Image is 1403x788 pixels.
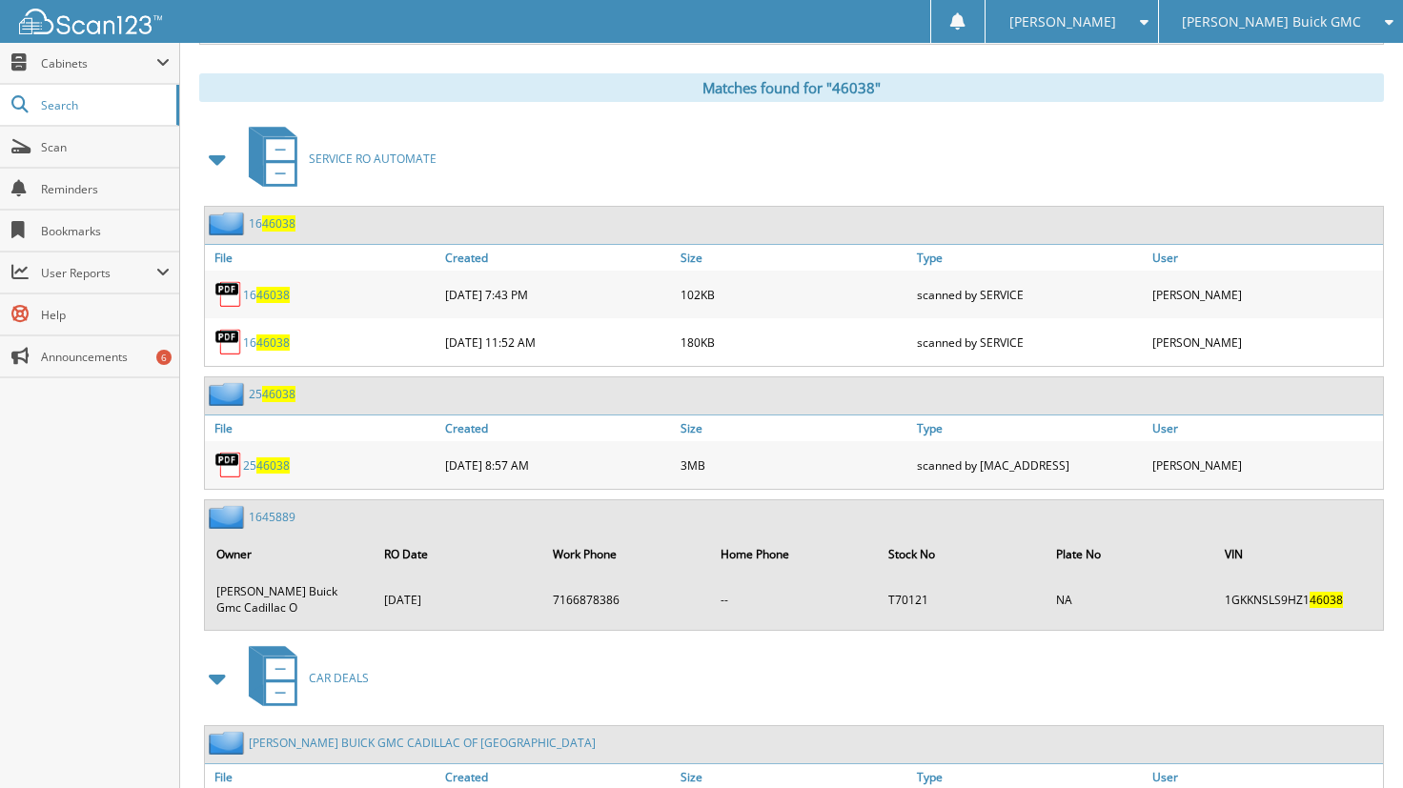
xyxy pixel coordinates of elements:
span: User Reports [41,265,156,281]
img: PDF.png [214,328,243,356]
td: [PERSON_NAME] Buick Gmc Cadillac O [207,576,373,623]
th: Home Phone [711,535,877,574]
div: 3MB [676,446,911,484]
span: Announcements [41,349,170,365]
img: folder2.png [209,382,249,406]
span: Scan [41,139,170,155]
div: [DATE] 11:52 AM [440,323,676,361]
th: Stock No [879,535,1045,574]
a: 1645889 [249,509,295,525]
a: User [1148,415,1383,441]
a: CAR DEALS [237,640,369,716]
a: SERVICE RO AUTOMATE [237,121,437,196]
div: 102KB [676,275,911,313]
img: folder2.png [209,505,249,529]
a: Size [676,245,911,271]
img: PDF.png [214,280,243,309]
a: 1646038 [249,215,295,232]
a: Size [676,415,911,441]
span: [PERSON_NAME] Buick GMC [1182,16,1361,28]
a: User [1148,245,1383,271]
a: Type [912,245,1148,271]
span: Reminders [41,181,170,197]
div: scanned by SERVICE [912,275,1148,313]
span: Bookmarks [41,223,170,239]
img: folder2.png [209,212,249,235]
div: [DATE] 8:57 AM [440,446,676,484]
th: VIN [1215,535,1381,574]
img: PDF.png [214,451,243,479]
span: SERVICE RO AUTOMATE [309,151,437,167]
span: 46038 [256,334,290,351]
th: RO Date [375,535,540,574]
a: File [205,245,440,271]
div: Matches found for "46038" [199,73,1384,102]
span: CAR DEALS [309,670,369,686]
a: Created [440,245,676,271]
a: 1646038 [243,287,290,303]
a: File [205,415,440,441]
a: Type [912,415,1148,441]
span: Help [41,307,170,323]
th: Work Phone [543,535,709,574]
span: 46038 [1310,592,1343,608]
td: -- [711,576,877,623]
td: [DATE] [375,576,540,623]
div: 180KB [676,323,911,361]
iframe: Chat Widget [1308,697,1403,788]
th: Owner [207,535,373,574]
td: 1GKKNSLS9HZ1 [1215,576,1381,623]
span: 46038 [256,457,290,474]
div: [PERSON_NAME] [1148,446,1383,484]
a: 2546038 [249,386,295,402]
a: 1646038 [243,334,290,351]
div: [PERSON_NAME] [1148,323,1383,361]
span: Cabinets [41,55,156,71]
div: scanned by SERVICE [912,323,1148,361]
span: 46038 [262,215,295,232]
span: [PERSON_NAME] [1009,16,1116,28]
td: NA [1047,576,1212,623]
div: [DATE] 7:43 PM [440,275,676,313]
span: 46038 [256,287,290,303]
img: scan123-logo-white.svg [19,9,162,34]
img: folder2.png [209,731,249,755]
a: [PERSON_NAME] BUICK GMC CADILLAC OF [GEOGRAPHIC_DATA] [249,735,596,751]
td: 7166878386 [543,576,709,623]
div: [PERSON_NAME] [1148,275,1383,313]
a: 2546038 [243,457,290,474]
a: Created [440,415,676,441]
span: 46038 [262,386,295,402]
td: T70121 [879,576,1045,623]
div: scanned by [MAC_ADDRESS] [912,446,1148,484]
div: 6 [156,350,172,365]
span: Search [41,97,167,113]
th: Plate No [1047,535,1212,574]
